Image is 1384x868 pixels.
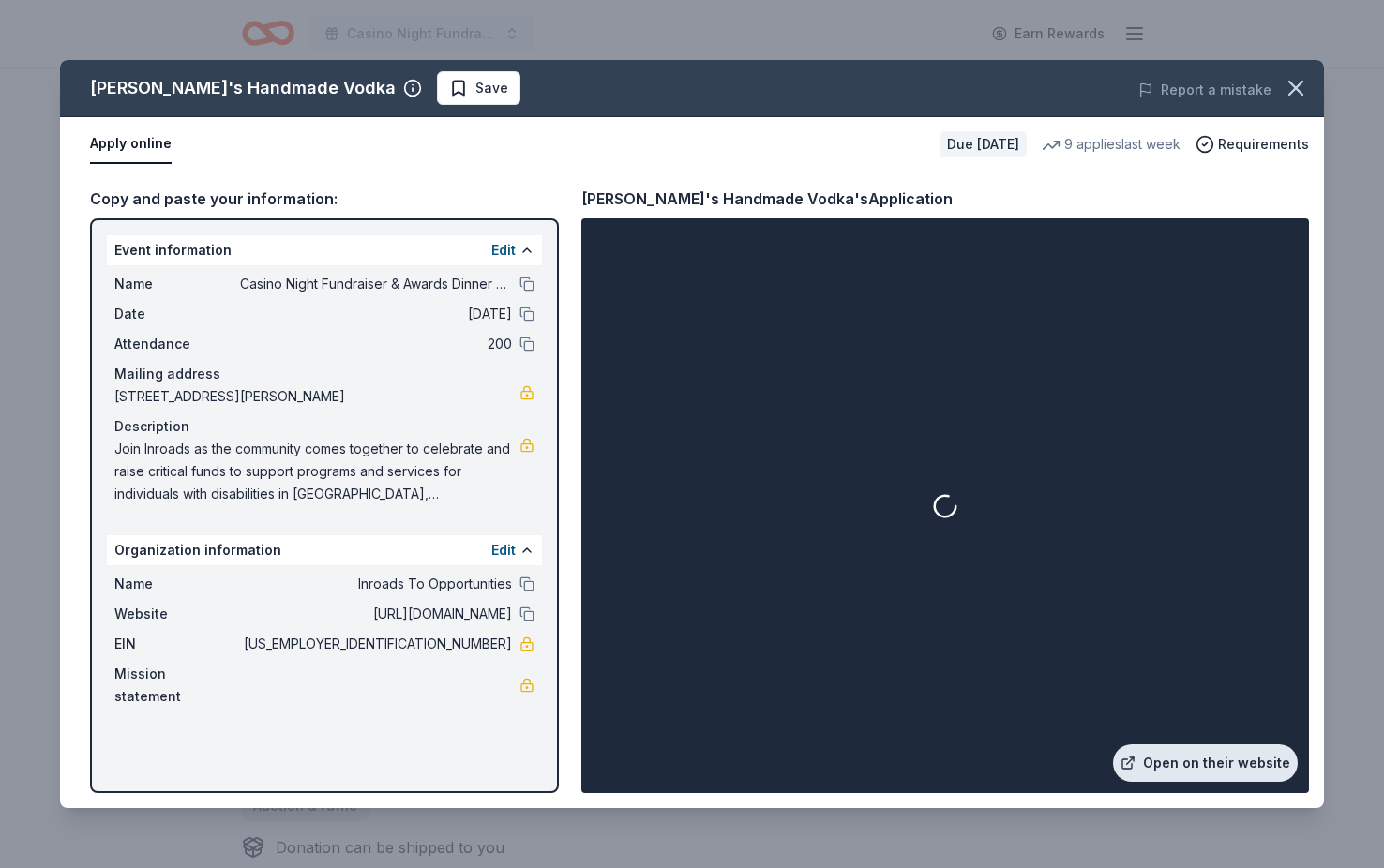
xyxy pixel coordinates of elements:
button: Save [437,71,520,105]
span: Mission statement [114,663,240,708]
span: Join Inroads as the community comes together to celebrate and raise critical funds to support pro... [114,438,519,505]
div: Due [DATE] [940,131,1027,157]
span: Attendance [114,333,240,355]
span: EIN [114,633,240,655]
div: 9 applies last week [1042,133,1181,156]
button: Apply online [90,125,172,164]
span: Inroads To Opportunities [240,573,512,595]
span: 200 [240,333,512,355]
div: Organization information [107,535,542,565]
div: [PERSON_NAME]'s Handmade Vodka's Application [581,187,953,211]
span: [US_EMPLOYER_IDENTIFICATION_NUMBER] [240,633,512,655]
button: Requirements [1196,133,1309,156]
span: Save [475,77,508,99]
span: Requirements [1218,133,1309,156]
div: Event information [107,235,542,265]
button: Edit [491,539,516,561]
div: [PERSON_NAME]'s Handmade Vodka [90,73,396,103]
a: Open on their website [1113,744,1298,782]
span: Date [114,303,240,325]
span: [STREET_ADDRESS][PERSON_NAME] [114,385,519,408]
div: Copy and paste your information: [90,187,559,211]
span: Website [114,603,240,625]
span: Name [114,573,240,595]
span: [URL][DOMAIN_NAME] [240,603,512,625]
button: Report a mistake [1138,79,1271,101]
button: Edit [491,239,516,262]
div: Mailing address [114,363,534,385]
span: Casino Night Fundraiser & Awards Dinner 2025 [240,273,512,295]
span: [DATE] [240,303,512,325]
div: Description [114,415,534,438]
span: Name [114,273,240,295]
